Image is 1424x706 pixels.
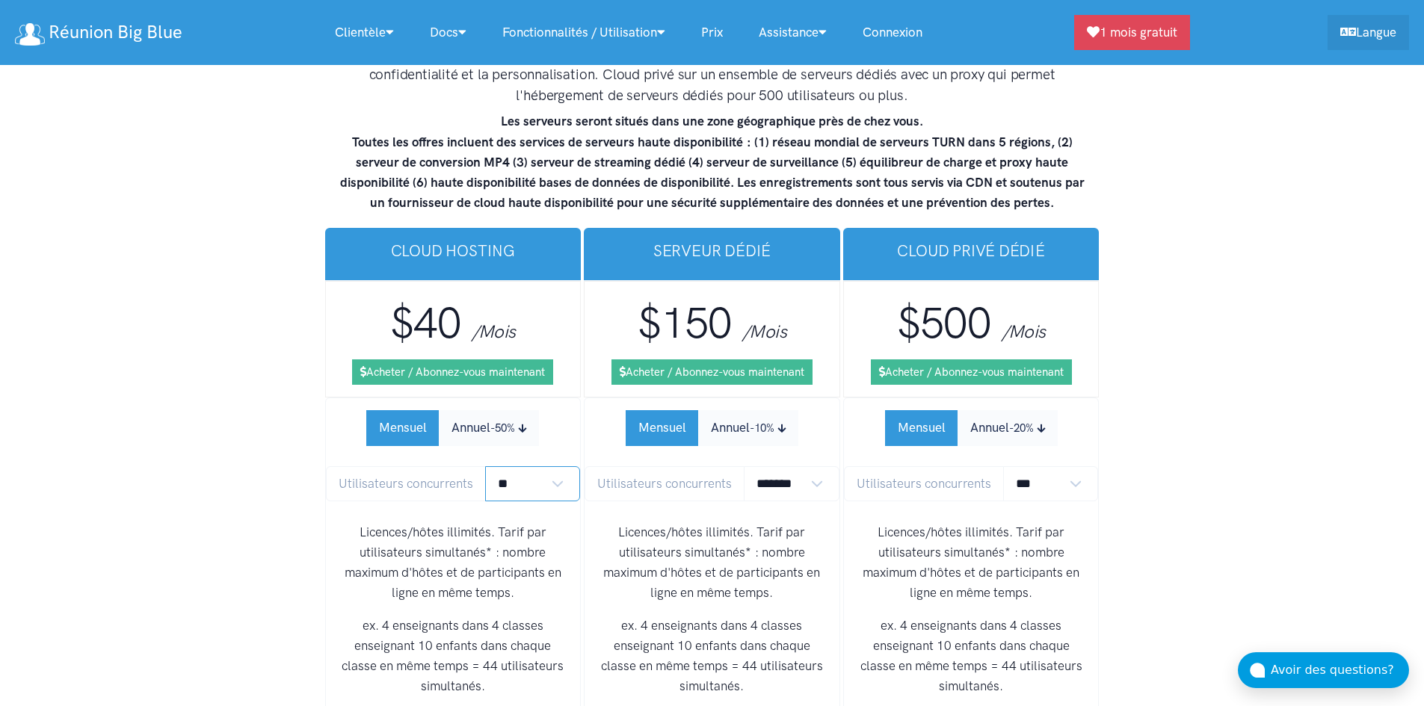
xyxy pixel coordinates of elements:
[585,466,745,501] span: Utilisateurs concurrents
[15,23,45,46] img: logo
[340,114,1085,210] strong: Les serveurs seront situés dans une zone géographique près de chez vous. Toutes les offres inclue...
[698,410,798,445] button: Annuel-10%
[1002,321,1046,342] span: /Mois
[337,240,570,261] h3: cloud Hosting
[741,16,845,49] a: Assistance
[1009,421,1034,435] small: -20%
[338,522,569,604] p: Licences/hôtes illimités. Tarif par utilisateurs simultanés* : nombre maximum d'hôtes et de parti...
[15,16,182,49] a: Réunion Big Blue
[390,297,460,349] span: $40
[844,466,1004,501] span: Utilisateurs concurrents
[885,410,1058,445] div: Subscription Period
[597,616,827,697] p: ex. 4 enseignants dans 4 classes enseignant 10 enfants dans chaque classe en même temps = 44 util...
[339,44,1086,106] h4: Hébergement cloud sur hébergement mutualisé avec de puissants serveurs dédiés. Serveur dédié uniq...
[845,16,940,49] a: Connexion
[1238,652,1409,688] button: Avoir des questions?
[352,359,553,385] a: Acheter / Abonnez-vous maintenant
[1328,15,1409,50] a: Langue
[484,16,683,49] a: Fonctionnalités / utilisation
[1271,660,1409,680] div: Avoir des questions?
[490,421,515,435] small: -50%
[596,240,828,261] h3: Serveur Dédié
[412,16,484,49] a: Docs
[472,321,516,342] span: /Mois
[597,522,827,604] p: Licences/hôtes illimités. Tarif par utilisateurs simultanés* : nombre maximum d'hôtes et de parti...
[626,410,798,445] div: Subscription Period
[626,410,699,445] button: Mensuel
[885,410,958,445] button: Mensuel
[958,410,1058,445] button: Annuel-20%
[338,616,569,697] p: ex. 4 enseignants dans 4 classes enseignant 10 enfants dans chaque classe en même temps = 44 util...
[750,421,774,435] small: -10%
[366,410,539,445] div: Subscription Period
[897,297,991,349] span: $500
[1074,15,1190,50] a: 1 mois gratuit
[317,16,412,49] a: Clientèle
[611,359,813,385] a: Acheter / Abonnez-vous maintenant
[439,410,539,445] button: Annuel-50%
[856,522,1087,604] p: Licences/hôtes illimités. Tarif par utilisateurs simultanés* : nombre maximum d'hôtes et de parti...
[855,240,1088,261] h3: Cloud privé dédié
[683,16,741,49] a: Prix
[638,297,732,349] span: $150
[742,321,786,342] span: /Mois
[326,466,486,501] span: Utilisateurs concurrents
[366,410,440,445] button: Mensuel
[871,359,1072,385] a: Acheter / Abonnez-vous maintenant
[856,616,1087,697] p: ex. 4 enseignants dans 4 classes enseignant 10 enfants dans chaque classe en même temps = 44 util...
